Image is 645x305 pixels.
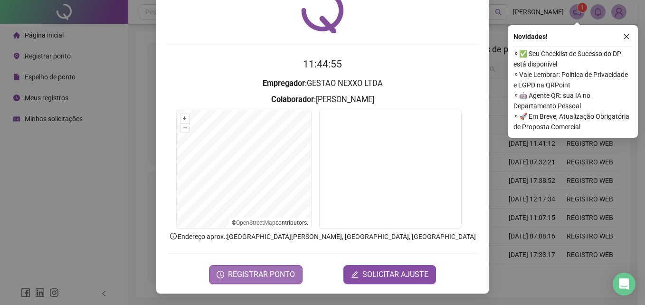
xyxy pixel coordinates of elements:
[513,90,632,111] span: ⚬ 🤖 Agente QR: sua IA no Departamento Pessoal
[613,273,636,295] div: Open Intercom Messenger
[168,231,477,242] p: Endereço aprox. : [GEOGRAPHIC_DATA][PERSON_NAME], [GEOGRAPHIC_DATA], [GEOGRAPHIC_DATA]
[180,124,190,133] button: –
[343,265,436,284] button: editSOLICITAR AJUSTE
[271,95,314,104] strong: Colaborador
[228,269,295,280] span: REGISTRAR PONTO
[303,58,342,70] time: 11:44:55
[623,33,630,40] span: close
[168,94,477,106] h3: : [PERSON_NAME]
[513,48,632,69] span: ⚬ ✅ Seu Checklist de Sucesso do DP está disponível
[236,219,275,226] a: OpenStreetMap
[513,111,632,132] span: ⚬ 🚀 Em Breve, Atualização Obrigatória de Proposta Comercial
[169,232,178,240] span: info-circle
[209,265,303,284] button: REGISTRAR PONTO
[513,69,632,90] span: ⚬ Vale Lembrar: Política de Privacidade e LGPD na QRPoint
[232,219,308,226] li: © contributors.
[168,77,477,90] h3: : GESTAO NEXXO LTDA
[351,271,359,278] span: edit
[513,31,548,42] span: Novidades !
[217,271,224,278] span: clock-circle
[362,269,428,280] span: SOLICITAR AJUSTE
[263,79,305,88] strong: Empregador
[180,114,190,123] button: +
